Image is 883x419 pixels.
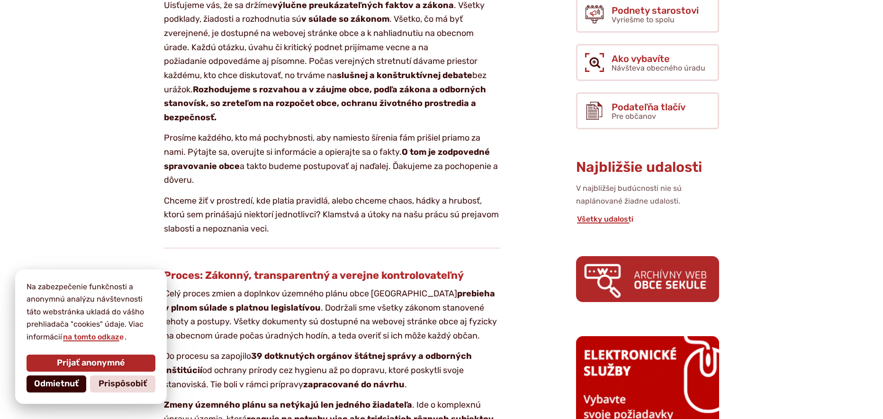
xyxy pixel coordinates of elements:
[27,355,155,372] button: Prijať anonymné
[612,63,705,72] span: Návšteva obecného úradu
[34,379,79,389] span: Odmietnuť
[337,70,472,80] strong: slušnej a konštruktívnej debate
[612,112,656,121] span: Pre občanov
[164,349,500,392] p: Do procesu sa zapojilo od ochrany prírody cez hygienu až po dopravu, ktoré poskytli svoje stanovi...
[90,375,155,392] button: Prispôsobiť
[576,160,719,175] h3: Najbližšie udalosti
[57,358,125,368] span: Prijať anonymné
[612,53,705,64] span: Ako vybavíte
[164,269,464,282] strong: Proces: Zákonný, transparentný a verejne kontrolovateľný
[164,400,412,410] strong: Zmeny územného plánu sa netýkajú len jedného žiadateľa
[27,375,86,392] button: Odmietnuť
[27,281,155,343] p: Na zabezpečenie funkčnosti a anonymnú analýzu návštevnosti táto webstránka ukladá do vášho prehli...
[576,44,719,81] a: Ako vybavíte Návšteva obecného úradu
[576,92,719,129] a: Podateľňa tlačív Pre občanov
[612,15,675,24] span: Vyriešme to spolu
[164,84,486,123] strong: Rozhodujeme s rozvahou a v záujme obce, podľa zákona a odborných stanovísk, so zreteľom na rozpoč...
[99,379,147,389] span: Prispôsobiť
[164,147,490,171] strong: O tom je zodpovedné spravovanie obce
[576,214,634,223] a: Všetky udalosti
[301,14,389,24] strong: v súlade so zákonom
[303,379,405,390] strong: zapracované do návrhu
[164,351,472,375] strong: 39 dotknutých orgánov štátnej správy a odborných inštitúcií
[576,256,719,302] img: archiv.png
[612,102,685,112] span: Podateľňa tlačív
[164,287,500,343] p: Celý proces zmien a doplnkov územného plánu obce [GEOGRAPHIC_DATA] . Dodržali sme všetky zákonom ...
[62,332,125,341] a: na tomto odkaze
[164,131,500,187] p: Prosíme každého, kto má pochybnosti, aby namiesto šírenia fám prišiel priamo za nami. Pýtajte sa,...
[612,5,699,16] span: Podnety starostovi
[576,182,719,207] p: V najbližšej budúcnosti nie sú naplánované žiadne udalosti.
[164,194,500,236] p: Chceme žiť v prostredí, kde platia pravidlá, alebo chceme chaos, hádky a hrubosť, ktorú sem priná...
